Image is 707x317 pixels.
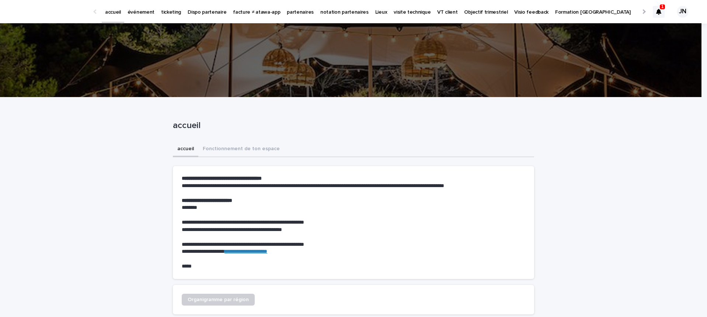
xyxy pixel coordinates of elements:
[677,6,689,18] div: JN
[182,294,255,306] a: Organigramme par région
[661,4,664,9] p: 1
[173,120,531,131] p: accueil
[653,6,665,18] div: 1
[173,142,198,157] button: accueil
[15,4,86,19] img: Ls34BcGeRexTGTNfXpUC
[188,297,249,302] span: Organigramme par région
[198,142,284,157] button: Fonctionnement de ton espace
